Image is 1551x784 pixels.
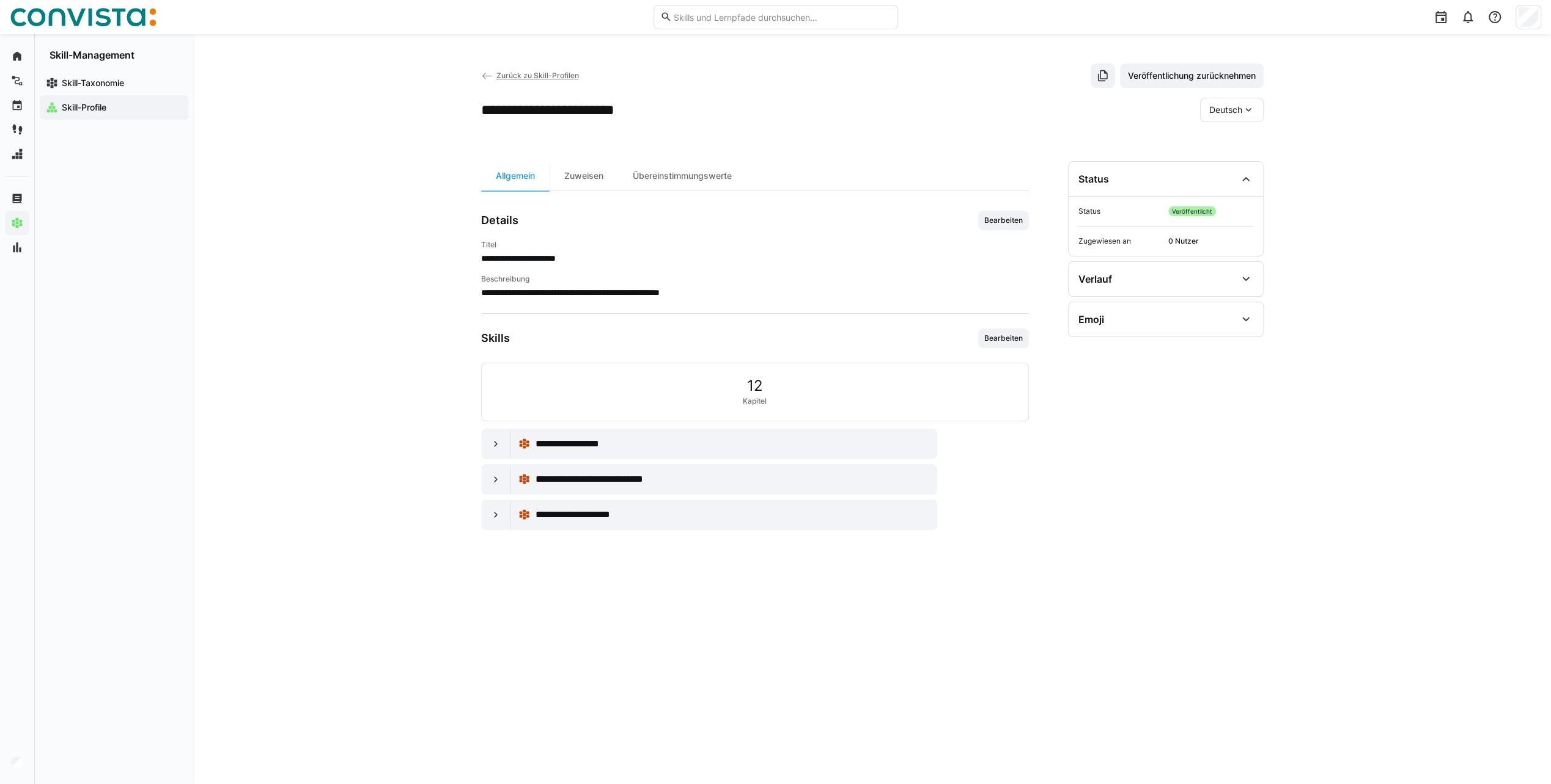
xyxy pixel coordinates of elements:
span: 0 Nutzer [1168,236,1253,246]
button: Bearbeiten [978,211,1029,230]
div: Emoji [1078,313,1104,325]
h4: Beschreibung [481,274,1029,284]
span: Veröffentlicht [1168,206,1216,216]
h4: Titel [481,240,1029,250]
input: Skills und Lernpfade durchsuchen… [672,12,891,23]
span: 12 [747,378,763,394]
span: Status [1078,206,1163,216]
span: Veröffentlichung zurücknehmen [1126,70,1258,82]
div: Zuweisen [550,161,618,191]
h3: Details [481,214,518,227]
span: Deutsch [1209,104,1242,116]
div: Allgemein [481,161,550,191]
span: Bearbeiten [983,216,1024,225]
div: Verlauf [1078,273,1112,285]
button: Bearbeiten [978,328,1029,348]
div: Übereinstimmungswerte [618,161,746,191]
div: Status [1078,173,1109,185]
a: Zurück zu Skill-Profilen [481,71,579,80]
button: Veröffentlichung zurücknehmen [1120,64,1264,88]
span: Bearbeiten [983,333,1024,343]
span: Zurück zu Skill-Profilen [496,71,578,80]
span: Kapitel [743,396,767,406]
h3: Skills [481,332,510,345]
span: Zugewiesen an [1078,236,1163,246]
